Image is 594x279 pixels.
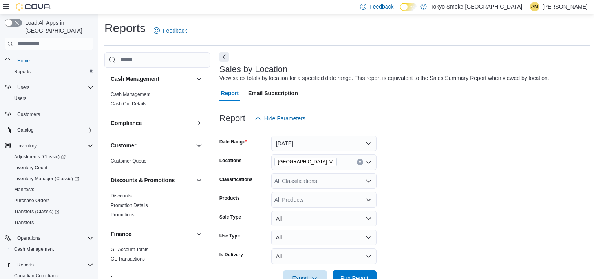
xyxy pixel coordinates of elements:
button: Home [2,55,97,66]
button: Reports [2,259,97,270]
span: Manifests [11,185,93,194]
span: Transfers (Classic) [14,208,59,215]
h3: Sales by Location [219,65,288,74]
h3: Customer [111,141,136,149]
button: Cash Management [194,74,204,83]
div: Discounts & Promotions [104,191,210,223]
button: Cash Management [111,75,193,83]
input: Dark Mode [400,3,417,11]
span: Operations [17,235,40,241]
span: Hide Parameters [264,114,305,122]
h3: Finance [111,230,132,238]
span: Home [17,58,30,64]
a: Transfers (Classic) [11,207,62,216]
button: Clear input [357,159,363,165]
span: Reports [17,262,34,268]
span: Load All Apps in [GEOGRAPHIC_DATA] [22,19,93,34]
a: Reports [11,67,34,76]
span: [GEOGRAPHIC_DATA] [278,158,327,166]
label: Use Type [219,233,240,239]
button: All [271,211,377,226]
span: Purchase Orders [11,196,93,205]
a: Customer Queue [111,158,146,164]
h3: Report [219,114,245,123]
span: Email Subscription [248,85,298,101]
a: Cash Out Details [111,101,146,107]
button: Discounts & Promotions [111,176,193,184]
a: Manifests [11,185,37,194]
span: Feedback [163,27,187,34]
a: Cash Management [111,92,150,97]
span: Customers [14,109,93,119]
span: Promotion Details [111,202,148,208]
a: Promotion Details [111,203,148,208]
a: Home [14,56,33,65]
span: Inventory Manager (Classic) [14,176,79,182]
span: Discounts [111,193,132,199]
button: Compliance [111,119,193,127]
a: Inventory Manager (Classic) [11,174,82,183]
span: Catalog [17,127,33,133]
span: Customer Queue [111,158,146,164]
a: Inventory Manager (Classic) [8,173,97,184]
span: Inventory Count [14,165,48,171]
button: Users [8,93,97,104]
span: Transfers [14,219,34,226]
button: Discounts & Promotions [194,176,204,185]
span: Users [17,84,29,91]
span: Manifests [14,187,34,193]
span: Transfers (Classic) [11,207,93,216]
span: Promotions [111,212,135,218]
span: AM [531,2,538,11]
h1: Reports [104,20,146,36]
button: Hide Parameters [252,111,309,126]
span: Adjustments (Classic) [14,154,66,160]
h3: Discounts & Promotions [111,176,175,184]
button: Customers [2,109,97,120]
span: Report [221,85,239,101]
span: Home [14,56,93,65]
button: Open list of options [366,159,372,165]
button: Finance [194,229,204,239]
span: GL Transactions [111,256,145,262]
button: All [271,230,377,245]
button: Users [14,83,33,92]
span: Users [14,95,26,101]
a: Customers [14,110,43,119]
button: Cash Management [8,244,97,255]
button: Operations [14,234,44,243]
span: Cash Management [11,245,93,254]
button: Catalog [2,125,97,136]
label: Date Range [219,139,247,145]
span: Canadian Compliance [14,273,60,279]
a: Adjustments (Classic) [11,152,69,161]
a: Transfers [11,218,37,227]
label: Classifications [219,176,253,183]
p: Tokyo Smoke [GEOGRAPHIC_DATA] [431,2,523,11]
h3: Compliance [111,119,142,127]
button: Compliance [194,118,204,128]
span: Inventory [17,143,37,149]
span: Purchase Orders [14,197,50,204]
span: Reports [11,67,93,76]
button: Next [219,52,229,62]
button: Transfers [8,217,97,228]
a: GL Account Totals [111,247,148,252]
div: Finance [104,245,210,267]
a: Purchase Orders [11,196,53,205]
button: Customer [194,141,204,150]
span: Adjustments (Classic) [11,152,93,161]
span: Catalog [14,125,93,135]
span: Inventory Count [11,163,93,172]
a: Cash Management [11,245,57,254]
h3: Cash Management [111,75,159,83]
a: Discounts [111,193,132,199]
a: Inventory Count [11,163,51,172]
span: Feedback [369,3,393,11]
button: [DATE] [271,136,377,151]
span: Transfers [11,218,93,227]
a: GL Transactions [111,256,145,262]
button: Remove Manitoba from selection in this group [329,159,333,164]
